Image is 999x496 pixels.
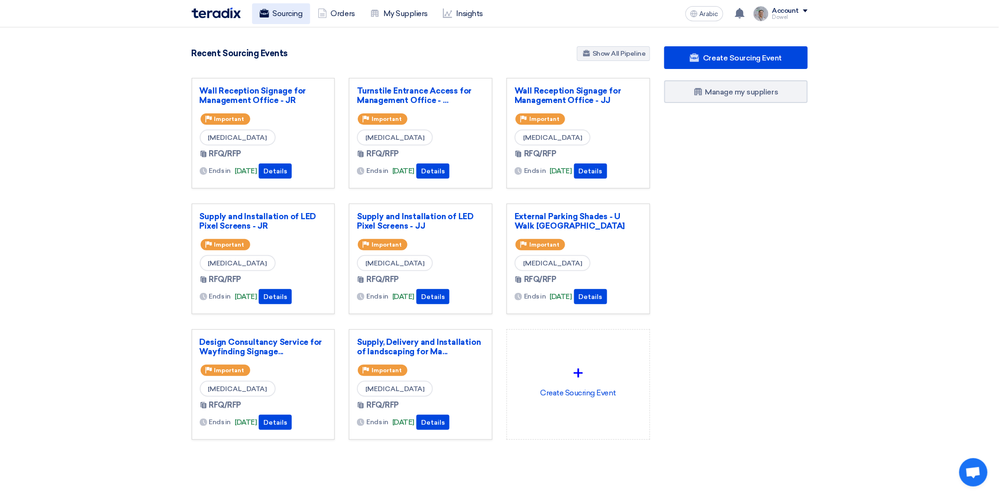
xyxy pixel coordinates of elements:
[259,415,292,430] button: Details
[235,418,257,427] font: [DATE]
[263,293,287,301] font: Details
[363,3,435,24] a: My Suppliers
[357,337,481,356] font: Supply, Delivery and Installation of landscaping for Ma...
[365,134,424,142] font: [MEDICAL_DATA]
[252,3,310,24] a: Sourcing
[209,292,231,300] font: Ends in
[686,6,723,21] button: Arabic
[208,259,267,267] font: [MEDICAL_DATA]
[579,293,602,301] font: Details
[357,86,472,105] font: Turnstile Entrance Access for Management Office - ...
[540,388,616,397] font: Create Soucring Event
[209,149,242,158] font: RFQ/RFP
[416,415,449,430] button: Details
[523,259,582,267] font: [MEDICAL_DATA]
[200,86,327,105] a: Wall Reception Signage for Management Office - JR
[192,48,288,59] font: Recent Sourcing Events
[524,275,557,284] font: RFQ/RFP
[259,163,292,179] button: Details
[208,134,267,142] font: [MEDICAL_DATA]
[209,167,231,175] font: Ends in
[435,3,491,24] a: Insights
[366,401,399,410] font: RFQ/RFP
[259,289,292,304] button: Details
[357,212,474,231] font: Supply and Installation of LED Pixel Screens - JJ
[331,9,355,18] font: Orders
[383,9,428,18] font: My Suppliers
[416,289,449,304] button: Details
[753,6,769,21] img: IMG_1753965247717.jpg
[700,10,719,18] font: Arabic
[416,163,449,179] button: Details
[392,292,415,301] font: [DATE]
[772,7,799,15] font: Account
[235,167,257,175] font: [DATE]
[515,212,642,231] a: External Parking Shades - U Walk [GEOGRAPHIC_DATA]
[273,9,303,18] font: Sourcing
[214,241,245,248] font: Important
[310,3,363,24] a: Orders
[372,367,402,374] font: Important
[579,167,602,175] font: Details
[705,87,779,96] font: Manage my suppliers
[550,292,572,301] font: [DATE]
[200,337,327,356] a: Design Consultancy Service for Wayfinding Signage...
[263,419,287,427] font: Details
[593,50,646,58] font: Show All Pipeline
[664,80,808,103] a: Manage my suppliers
[515,86,621,105] font: Wall Reception Signage for Management Office - JJ
[365,385,424,393] font: [MEDICAL_DATA]
[577,46,650,61] a: Show All Pipeline
[574,289,607,304] button: Details
[214,116,245,122] font: Important
[574,362,584,385] font: +
[524,149,557,158] font: RFQ/RFP
[392,418,415,427] font: [DATE]
[357,86,484,105] a: Turnstile Entrance Access for Management Office - ...
[366,275,399,284] font: RFQ/RFP
[366,418,389,426] font: Ends in
[214,367,245,374] font: Important
[524,167,546,175] font: Ends in
[772,14,788,20] font: Dowel
[365,259,424,267] font: [MEDICAL_DATA]
[550,167,572,175] font: [DATE]
[200,86,306,105] font: Wall Reception Signage for Management Office - JR
[529,116,559,122] font: Important
[421,293,445,301] font: Details
[524,292,546,300] font: Ends in
[574,163,607,179] button: Details
[959,458,988,487] a: Open chat
[209,275,242,284] font: RFQ/RFP
[421,419,445,427] font: Details
[366,149,399,158] font: RFQ/RFP
[456,9,483,18] font: Insights
[392,167,415,175] font: [DATE]
[421,167,445,175] font: Details
[357,337,484,356] a: Supply, Delivery and Installation of landscaping for Ma...
[200,337,322,356] font: Design Consultancy Service for Wayfinding Signage...
[200,212,316,231] font: Supply and Installation of LED Pixel Screens - JR
[208,385,267,393] font: [MEDICAL_DATA]
[192,8,241,18] img: Teradix logo
[523,134,582,142] font: [MEDICAL_DATA]
[515,212,625,231] font: External Parking Shades - U Walk [GEOGRAPHIC_DATA]
[703,53,782,62] font: Create Sourcing Event
[263,167,287,175] font: Details
[529,241,559,248] font: Important
[200,212,327,231] a: Supply and Installation of LED Pixel Screens - JR
[209,401,242,410] font: RFQ/RFP
[372,116,402,122] font: Important
[235,292,257,301] font: [DATE]
[357,212,484,231] a: Supply and Installation of LED Pixel Screens - JJ
[209,418,231,426] font: Ends in
[366,167,389,175] font: Ends in
[366,292,389,300] font: Ends in
[515,86,642,105] a: Wall Reception Signage for Management Office - JJ
[372,241,402,248] font: Important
